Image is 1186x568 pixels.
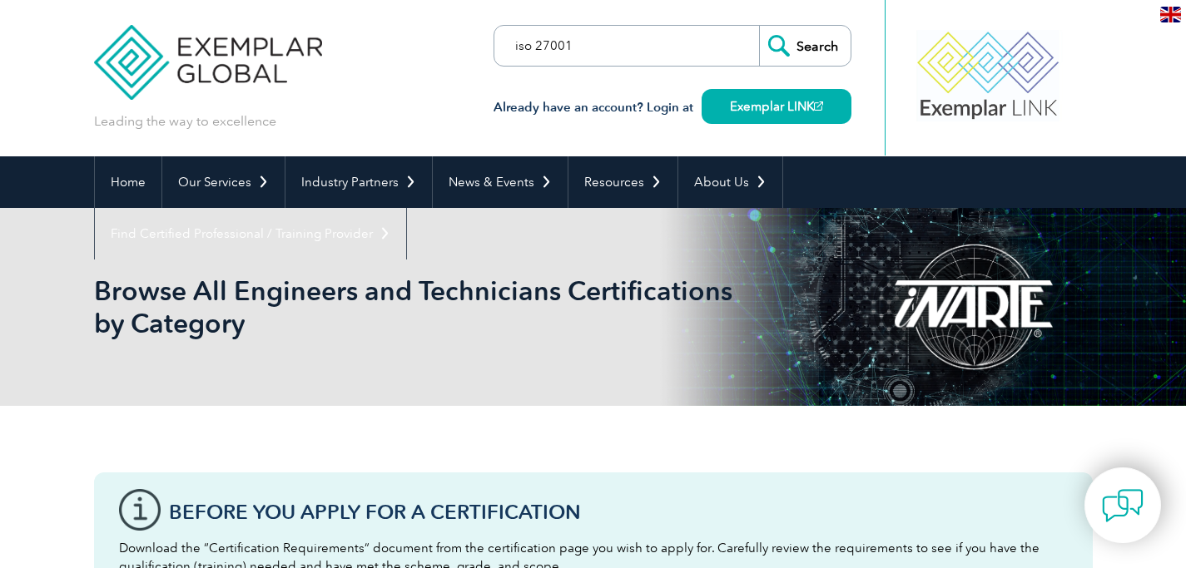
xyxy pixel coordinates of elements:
h1: Browse All Engineers and Technicians Certifications by Category [94,274,733,339]
input: Search [759,26,851,66]
a: Resources [568,156,677,208]
a: Find Certified Professional / Training Provider [95,208,406,259]
a: Home [95,156,161,208]
a: Industry Partners [285,156,432,208]
a: About Us [678,156,782,208]
img: en [1160,7,1181,22]
a: News & Events [433,156,568,208]
a: Our Services [162,156,285,208]
img: open_square.png [814,101,823,111]
h3: Before You Apply For a Certification [169,501,1068,522]
a: Exemplar LINK [702,89,851,124]
img: contact-chat.png [1102,485,1144,526]
p: Leading the way to excellence [94,112,276,131]
h3: Already have an account? Login at [494,97,851,118]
